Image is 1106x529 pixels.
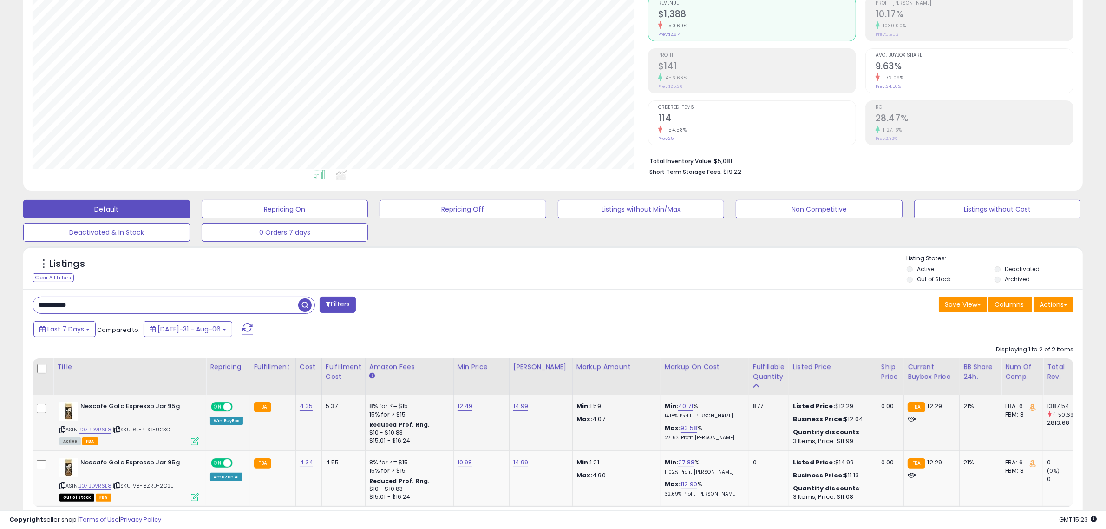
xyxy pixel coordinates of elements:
div: 0 [1047,475,1085,483]
small: Prev: 2.32% [876,136,897,141]
span: Revenue [658,1,856,6]
a: 4.35 [300,402,313,411]
b: Listed Price: [793,458,835,467]
div: FBA: 6 [1005,458,1036,467]
div: $12.04 [793,415,870,423]
b: Max: [665,423,681,432]
button: Columns [988,297,1032,312]
button: Non Competitive [736,200,903,218]
div: ASIN: [59,402,199,444]
span: All listings currently available for purchase on Amazon [59,437,81,445]
div: $10 - $10.83 [369,429,446,437]
a: 93.58 [681,423,697,433]
div: Win BuyBox [210,417,243,425]
a: 10.98 [458,458,472,467]
div: 0 [753,458,782,467]
div: Min Price [458,362,505,372]
span: Profit [658,53,856,58]
div: Ship Price [881,362,900,382]
a: Privacy Policy [120,515,161,524]
small: Prev: $25.36 [658,84,682,89]
p: 14.18% Profit [PERSON_NAME] [665,413,742,419]
div: % [665,402,742,419]
span: | SKU: V8-8ZRU-2C2E [113,482,173,489]
div: FBM: 8 [1005,467,1036,475]
div: % [665,480,742,497]
p: 4.90 [576,471,654,480]
div: Markup Amount [576,362,657,372]
span: ON [212,459,223,467]
label: Archived [1005,275,1030,283]
b: Min: [665,458,679,467]
div: % [665,424,742,441]
small: Amazon Fees. [369,372,375,380]
div: 877 [753,402,782,410]
h2: 9.63% [876,61,1073,73]
small: -72.09% [880,74,904,81]
button: Actions [1034,297,1073,312]
button: [DATE]-31 - Aug-06 [144,321,232,337]
div: Current Buybox Price [908,362,955,382]
div: $11.13 [793,471,870,480]
div: Fulfillment Cost [326,362,361,382]
div: $14.99 [793,458,870,467]
div: 3 Items, Price: $11.99 [793,437,870,445]
span: ROI [876,105,1073,110]
small: Prev: $2,814 [658,32,681,37]
a: 14.99 [513,458,529,467]
div: FBM: 8 [1005,410,1036,419]
small: -50.69% [662,22,687,29]
h2: $141 [658,61,856,73]
div: Repricing [210,362,246,372]
span: ON [212,403,223,411]
div: Cost [300,362,318,372]
p: 1.21 [576,458,654,467]
img: 41BQDtgxpdL._SL40_.jpg [59,402,78,421]
strong: Max: [576,415,593,423]
b: Short Term Storage Fees: [649,168,722,176]
div: $10 - $10.83 [369,485,446,493]
p: Listing States: [907,254,1083,263]
button: Listings without Cost [914,200,1081,218]
b: Business Price: [793,471,844,480]
span: Ordered Items [658,105,856,110]
span: Avg. Buybox Share [876,53,1073,58]
a: 14.99 [513,402,529,411]
button: Filters [320,297,356,313]
label: Deactivated [1005,265,1040,273]
label: Active [917,265,934,273]
a: 27.88 [678,458,694,467]
div: 15% for > $15 [369,467,446,475]
b: Nescafe Gold Espresso Jar 95g [80,402,193,413]
button: Default [23,200,190,218]
label: Out of Stock [917,275,951,283]
a: B07BDVR6L8 [79,426,111,434]
strong: Max: [576,471,593,480]
div: $15.01 - $16.24 [369,493,446,501]
div: [PERSON_NAME] [513,362,569,372]
h2: 114 [658,113,856,126]
div: Total Rev. [1047,362,1081,382]
div: 0.00 [881,402,897,410]
small: Prev: 251 [658,136,675,141]
div: 8% for <= $15 [369,458,446,467]
b: Business Price: [793,415,844,423]
button: Repricing Off [380,200,546,218]
div: Fulfillable Quantity [753,362,785,382]
p: 1.59 [576,402,654,410]
div: % [665,458,742,476]
button: Listings without Min/Max [558,200,725,218]
b: Max: [665,480,681,489]
div: ASIN: [59,458,199,501]
small: (-50.69%) [1053,411,1080,418]
small: 1127.16% [880,126,902,133]
p: 4.07 [576,415,654,423]
small: FBA [254,458,271,469]
li: $5,081 [649,155,1067,166]
small: -54.58% [662,126,687,133]
b: Quantity discounts [793,484,860,493]
b: Reduced Prof. Rng. [369,477,430,485]
span: Compared to: [97,325,140,334]
a: 112.90 [681,480,697,489]
div: 0.00 [881,458,897,467]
